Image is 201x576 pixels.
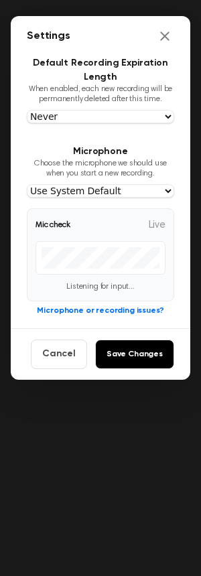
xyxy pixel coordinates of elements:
span: Listening for input... [66,283,134,291]
button: Save Changes [95,340,174,369]
button: Close settings [155,27,174,46]
h2: Settings [27,28,70,44]
span: Mic check [36,219,70,231]
p: When enabled, each new recording will be permanently deleted after this time. [27,84,174,104]
button: Microphone or recording issues? [37,305,163,317]
button: Cancel [31,340,87,369]
span: Live [149,217,165,233]
h3: Default Recording Expiration Length [27,56,174,84]
p: Choose the microphone we should use when you start a new recording. [27,159,174,179]
h3: Microphone [27,145,174,159]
